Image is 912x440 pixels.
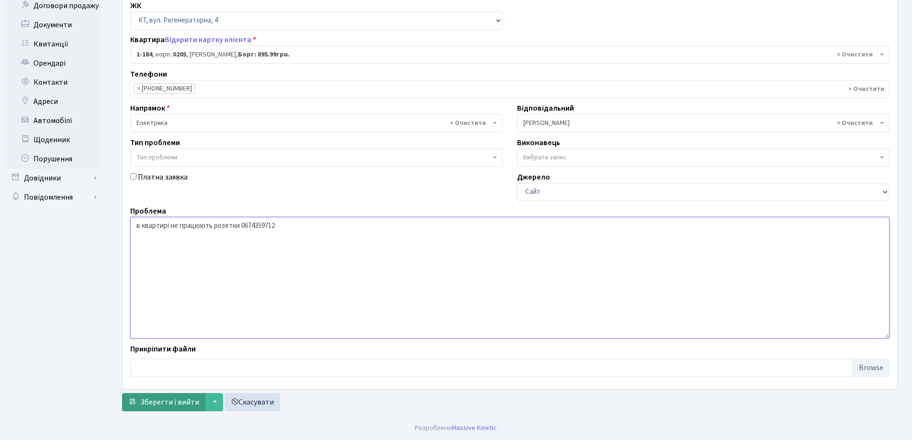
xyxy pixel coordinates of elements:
[5,149,101,169] a: Порушення
[130,68,167,80] label: Телефони
[517,114,889,132] span: Корчун А. А.
[5,73,101,92] a: Контакти
[415,423,498,433] div: Розроблено .
[523,153,566,162] span: Вибрати запис
[5,169,101,188] a: Довідники
[5,54,101,73] a: Орендарі
[173,50,186,59] b: 0205
[517,102,574,114] label: Відповідальний
[5,15,101,34] a: Документи
[225,393,280,411] a: Скасувати
[130,45,889,64] span: <b>1-184</b>, корп.: <b>0205</b>, Кіреєв Володимир Петрович, <b>Борг: 895.99грн.</b>
[523,118,878,128] span: Корчун А. А.
[238,50,290,59] b: Борг: 895.99грн.
[517,137,560,148] label: Виконавець
[5,34,101,54] a: Квитанції
[450,118,486,128] span: Видалити всі елементи
[130,137,180,148] label: Тип проблеми
[138,171,188,183] label: Платна заявка
[837,118,873,128] span: Видалити всі елементи
[134,83,195,94] li: (050) 468-15-23
[130,114,503,132] span: Електрика
[165,34,251,45] a: Відкрити картку клієнта
[5,111,101,130] a: Автомобілі
[5,188,101,207] a: Повідомлення
[130,217,889,338] textarea: в квартирі не працюють розетки
[136,118,491,128] span: Електрика
[130,343,196,355] label: Прикріпити файли
[517,171,550,183] label: Джерело
[5,92,101,111] a: Адреси
[837,50,873,59] span: Видалити всі елементи
[136,50,152,59] b: 1-184
[130,205,166,217] label: Проблема
[122,393,205,411] button: Зберегти і вийти
[140,397,199,407] span: Зберегти і вийти
[452,423,496,433] a: Massive Kinetic
[130,34,256,45] label: Квартира
[848,84,884,94] span: Видалити всі елементи
[136,50,878,59] span: <b>1-184</b>, корп.: <b>0205</b>, Кіреєв Володимир Петрович, <b>Борг: 895.99грн.</b>
[136,153,178,162] span: Тип проблеми
[137,84,140,93] span: ×
[130,102,170,114] label: Напрямок
[5,130,101,149] a: Щоденник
